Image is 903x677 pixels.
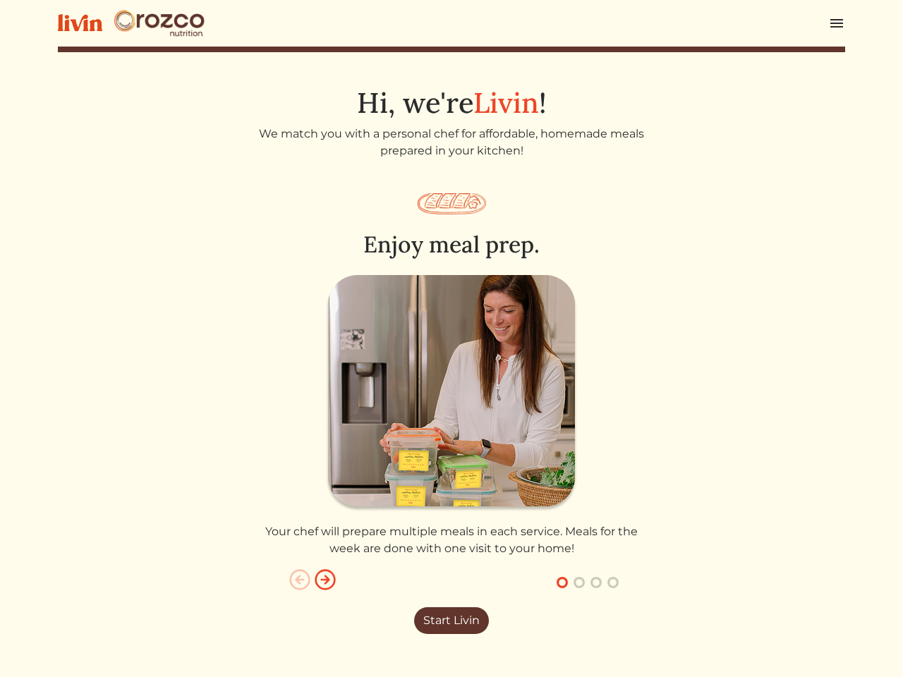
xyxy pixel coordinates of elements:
[828,15,845,32] img: menu_hamburger-cb6d353cf0ecd9f46ceae1c99ecbeb4a00e71ca567a856bd81f57e9d8c17bb26.svg
[58,86,845,120] h1: Hi, we're !
[325,275,578,512] img: enjoy_meal_prep-36db4eeefb09911d9b3119a13cdedac3264931b53eb4974d467b597d59b39c6d.png
[314,568,337,591] img: arrow_right_circle-0c737bc566e65d76d80682a015965e9d48686a7e0252d16461ad7fdad8d1263b.svg
[289,568,311,591] img: arrow_left_circle-e85112c684eda759d60b36925cadc85fc21d73bdafaa37c14bdfe87aa8b63651.svg
[473,85,539,121] span: Livin
[255,126,648,159] p: We match you with a personal chef for affordable, homemade meals prepared in your kitchen!
[255,231,648,258] h2: Enjoy meal prep.
[418,193,486,214] img: salmon_plate-7b7466995c04d3751ae4af77f50094417e75221c2a488d61e9b9888cdcba9572.svg
[414,607,489,634] a: Start Livin
[58,14,102,32] img: livin-logo-a0d97d1a881af30f6274990eb6222085a2533c92bbd1e4f22c21b4f0d0e3210c.svg
[255,523,648,557] p: Your chef will prepare multiple meals in each service. Meals for the week are done with one visit...
[114,9,205,37] img: Orozco Nutrition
